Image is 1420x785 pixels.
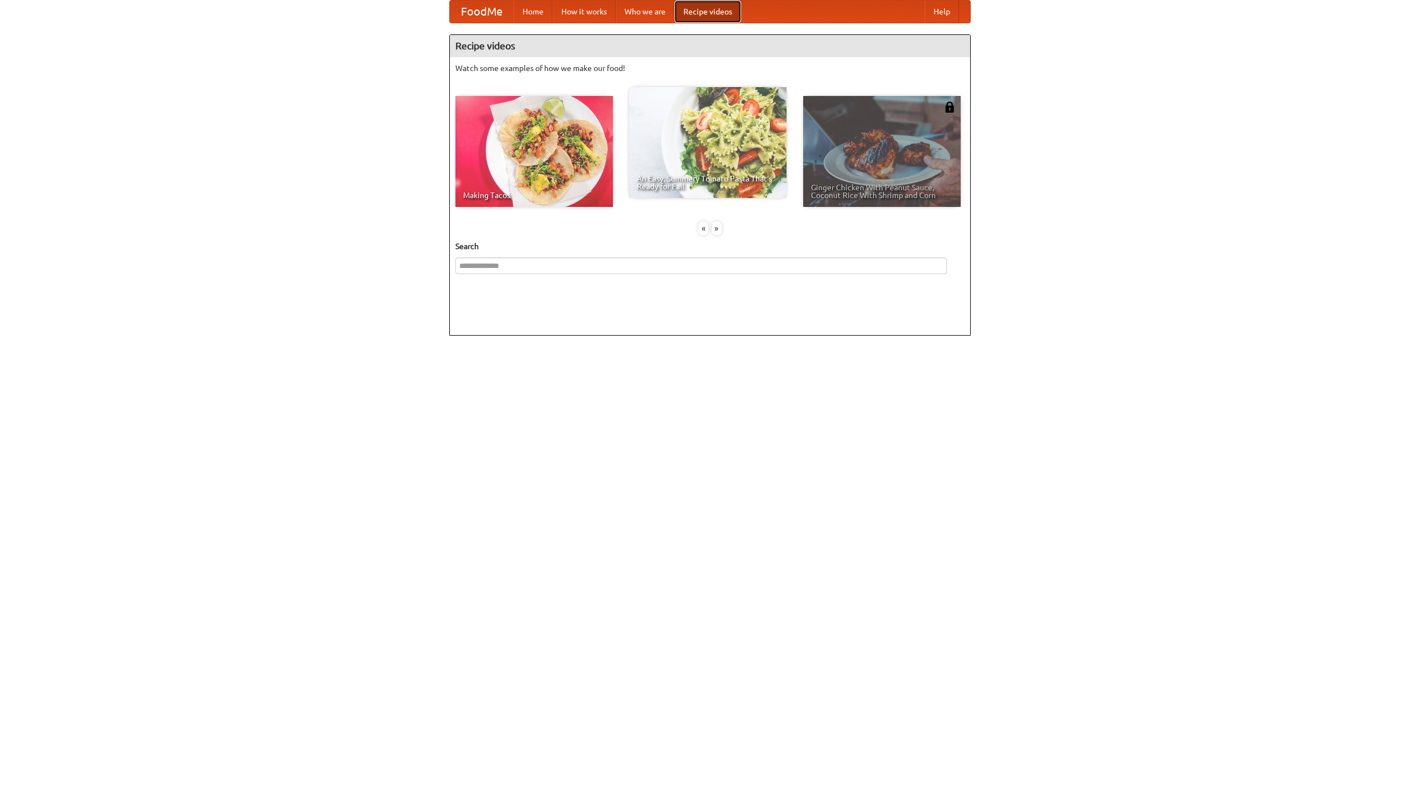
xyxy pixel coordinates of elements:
p: Watch some examples of how we make our food! [455,63,965,74]
a: How it works [552,1,616,23]
a: Help [925,1,959,23]
span: Making Tacos [463,191,605,199]
h5: Search [455,241,965,252]
a: FoodMe [450,1,514,23]
a: An Easy, Summery Tomato Pasta That's Ready for Fall [629,87,787,198]
img: 483408.png [944,102,955,113]
div: » [712,221,722,235]
span: An Easy, Summery Tomato Pasta That's Ready for Fall [637,175,779,190]
h4: Recipe videos [450,35,970,57]
a: Who we are [616,1,674,23]
a: Making Tacos [455,96,613,207]
a: Recipe videos [674,1,741,23]
a: Home [514,1,552,23]
div: « [698,221,708,235]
